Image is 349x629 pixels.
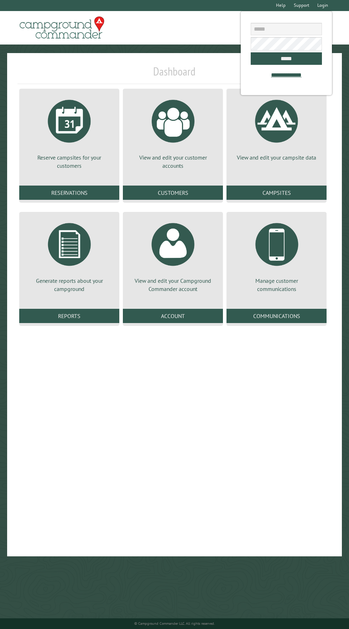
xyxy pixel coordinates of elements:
a: Manage customer communications [235,218,318,293]
small: © Campground Commander LLC. All rights reserved. [134,621,215,626]
p: Manage customer communications [235,277,318,293]
a: Reserve campsites for your customers [28,94,111,170]
a: Account [123,309,223,323]
a: Generate reports about your campground [28,218,111,293]
a: Customers [123,186,223,200]
p: View and edit your Campground Commander account [131,277,214,293]
a: Communications [226,309,327,323]
a: Campsites [226,186,327,200]
a: View and edit your Campground Commander account [131,218,214,293]
p: View and edit your campsite data [235,154,318,161]
a: View and edit your campsite data [235,94,318,161]
a: Reports [19,309,119,323]
h1: Dashboard [17,64,332,84]
a: Reservations [19,186,119,200]
img: Campground Commander [17,14,106,42]
p: Generate reports about your campground [28,277,111,293]
p: View and edit your customer accounts [131,154,214,170]
p: Reserve campsites for your customers [28,154,111,170]
a: View and edit your customer accounts [131,94,214,170]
